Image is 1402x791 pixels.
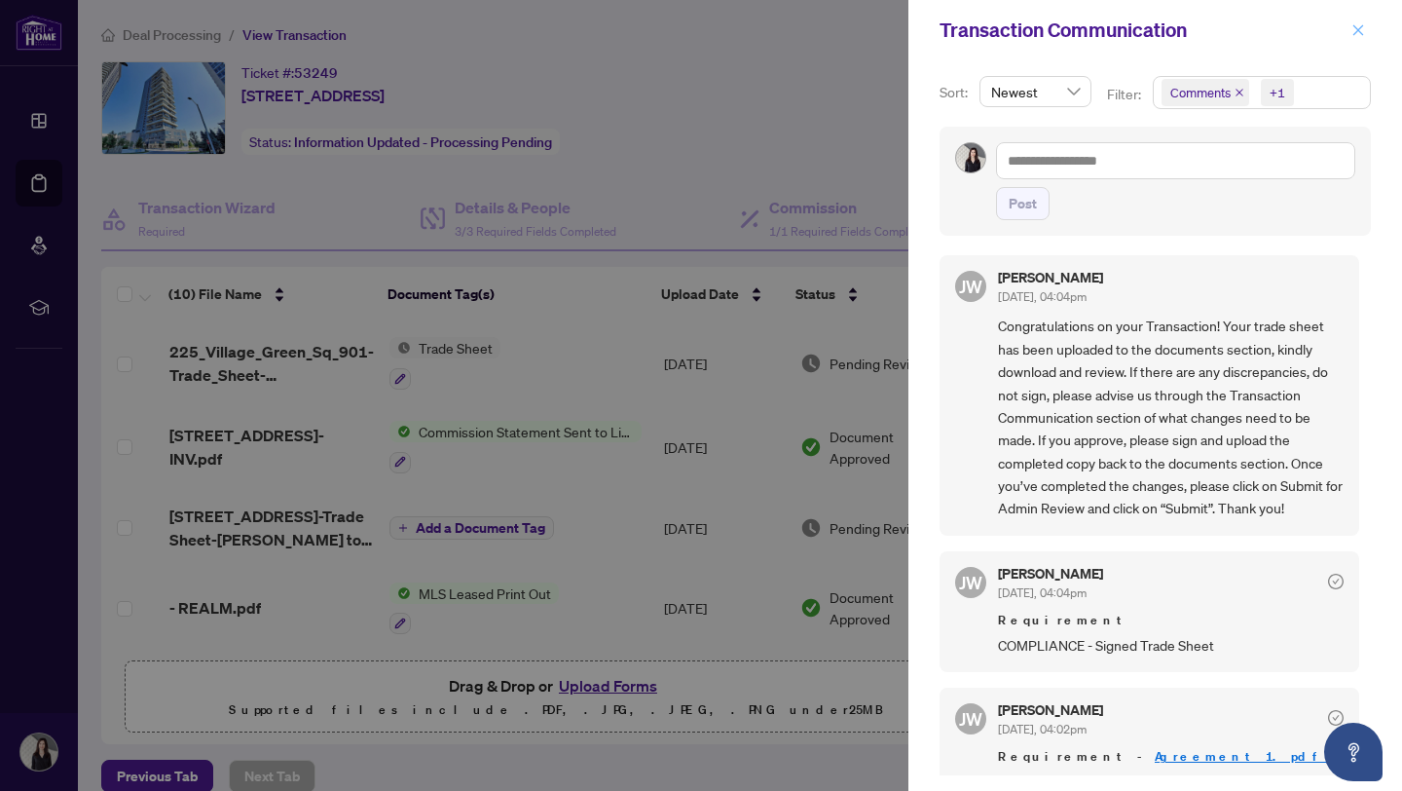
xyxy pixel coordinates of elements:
span: [DATE], 04:04pm [998,585,1087,600]
span: close [1351,23,1365,37]
span: [DATE], 04:04pm [998,289,1087,304]
a: Agreement 1.pdf [1155,748,1327,765]
span: Comments [1162,79,1249,106]
h5: [PERSON_NAME] [998,567,1103,581]
h5: [PERSON_NAME] [998,703,1103,717]
p: Sort: [940,82,972,103]
span: close [1235,88,1244,97]
span: JW [959,705,982,733]
div: Transaction Communication [940,16,1346,45]
span: Requirement [998,611,1344,630]
span: COMPLIANCE - Signed Trade Sheet [998,634,1344,657]
h5: [PERSON_NAME] [998,271,1103,284]
button: Post [996,187,1050,220]
span: JW [959,569,982,596]
span: Comments [1170,83,1231,102]
span: Requirement - [998,747,1344,767]
img: Profile Icon [956,143,985,172]
span: check-circle [1328,710,1344,726]
span: Congratulations on your Transaction! Your trade sheet has been uploaded to the documents section,... [998,315,1344,519]
span: check-circle [1328,574,1344,589]
p: Filter: [1107,84,1144,105]
button: Open asap [1324,723,1383,781]
span: [DATE], 04:02pm [998,722,1087,736]
div: +1 [1270,83,1285,102]
span: JW [959,273,982,300]
span: Newest [991,77,1080,106]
